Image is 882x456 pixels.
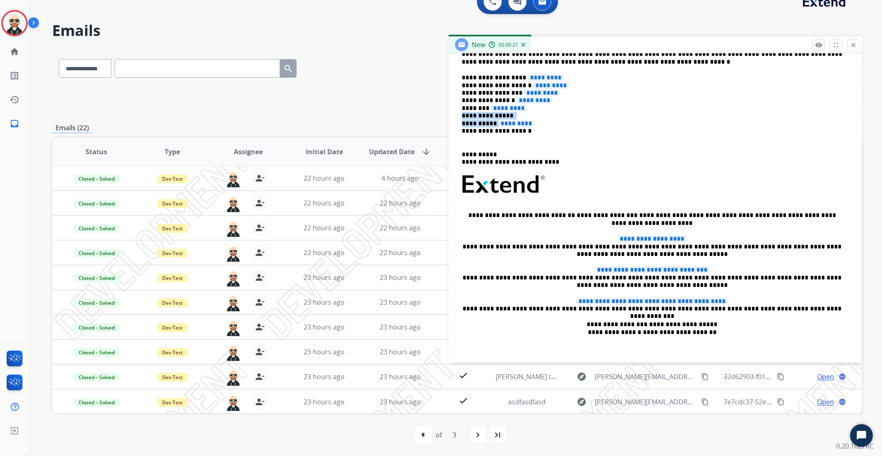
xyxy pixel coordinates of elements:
mat-icon: person_remove [255,397,265,407]
img: agent-avatar [225,344,242,361]
span: Closed – Solved [74,174,120,183]
span: 23 hours ago [380,273,421,282]
mat-icon: list_alt [10,71,19,81]
span: Dev Test [157,174,188,183]
span: 23 hours ago [380,372,421,381]
mat-icon: home [10,47,19,57]
mat-icon: inbox [10,119,19,129]
span: 32d62903-f012-41f5-9204-4d5375fa5c77 [724,372,846,381]
span: 22 hours ago [380,198,421,208]
span: Type [165,147,180,157]
span: asdfasdfasd [508,397,546,406]
span: Assignee [234,147,263,157]
mat-icon: history [10,95,19,105]
mat-icon: explore [577,397,587,407]
h2: Emails [52,22,862,39]
span: [PERSON_NAME] test1 [496,372,564,381]
img: agent-avatar [225,394,242,411]
span: Closed – Solved [74,323,120,332]
span: Closed – Solved [74,373,120,382]
img: agent-avatar [225,269,242,286]
span: 23 hours ago [380,347,421,356]
span: Initial Date [306,147,343,157]
mat-icon: content_copy [777,373,784,380]
span: 22 hours ago [304,223,345,232]
mat-icon: person_remove [255,322,265,332]
span: 23 hours ago [380,322,421,332]
img: avatar [3,12,26,35]
span: Dev Test [157,373,188,382]
img: agent-avatar [225,244,242,262]
mat-icon: content_copy [777,398,784,406]
mat-icon: language [839,398,846,406]
mat-icon: language [839,373,846,380]
span: 22 hours ago [304,248,345,257]
span: Closed – Solved [74,199,120,208]
span: 22 hours ago [304,174,345,183]
mat-icon: last_page [493,430,503,440]
mat-icon: explore [577,372,587,382]
span: Closed – Solved [74,398,120,407]
span: 23 hours ago [380,298,421,307]
span: 7e7cdc37-52ec-42ad-87f8-c2ba3aa317bf [724,397,848,406]
button: Start Chat [850,424,873,447]
span: Dev Test [157,274,188,282]
span: 22 hours ago [304,198,345,208]
p: 0.20.1027RC [836,441,874,451]
img: agent-avatar [225,294,242,311]
span: Updated Date [369,147,415,157]
mat-icon: person_remove [255,347,265,357]
span: 00:00:21 [499,42,518,48]
span: 22 hours ago [380,223,421,232]
mat-icon: arrow_downward [421,147,431,157]
img: agent-avatar [225,195,242,212]
mat-icon: person_remove [255,223,265,233]
span: 23 hours ago [304,322,345,332]
span: Dev Test [157,323,188,332]
span: Dev Test [157,298,188,307]
div: 3 [446,427,463,443]
mat-icon: check [458,396,468,406]
mat-icon: close [850,41,857,49]
mat-icon: person_remove [255,372,265,382]
div: of [436,430,442,440]
span: Open [817,397,834,407]
img: agent-avatar [225,170,242,187]
span: New [472,40,485,49]
span: Closed – Solved [74,249,120,258]
img: agent-avatar [225,220,242,237]
mat-icon: search [283,64,293,74]
mat-icon: person_remove [255,272,265,282]
img: agent-avatar [225,319,242,336]
span: Dev Test [157,249,188,258]
span: 23 hours ago [304,397,345,406]
mat-icon: check [458,370,468,380]
mat-icon: remove_red_eye [815,41,822,49]
mat-icon: content_copy [701,373,709,380]
span: 23 hours ago [304,273,345,282]
span: Dev Test [157,348,188,357]
svg: Open Chat [856,430,868,442]
mat-icon: person_remove [255,248,265,258]
span: 4 hours ago [381,174,419,183]
mat-icon: navigate_next [473,430,483,440]
span: Dev Test [157,199,188,208]
span: Dev Test [157,224,188,233]
span: 23 hours ago [304,298,345,307]
mat-icon: person_remove [255,297,265,307]
span: 23 hours ago [304,372,345,381]
span: Closed – Solved [74,298,120,307]
img: agent-avatar [225,368,242,386]
mat-icon: person_remove [255,198,265,208]
span: Open [817,372,834,382]
span: Closed – Solved [74,274,120,282]
span: 23 hours ago [304,347,345,356]
span: 23 hours ago [380,397,421,406]
span: Closed – Solved [74,348,120,357]
span: [PERSON_NAME][EMAIL_ADDRESS][PERSON_NAME][DOMAIN_NAME] [595,372,697,382]
span: Status [86,147,107,157]
span: 22 hours ago [380,248,421,257]
span: [PERSON_NAME][EMAIL_ADDRESS][PERSON_NAME][DOMAIN_NAME] [595,397,697,407]
mat-icon: content_copy [701,398,709,406]
mat-icon: fullscreen [832,41,840,49]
